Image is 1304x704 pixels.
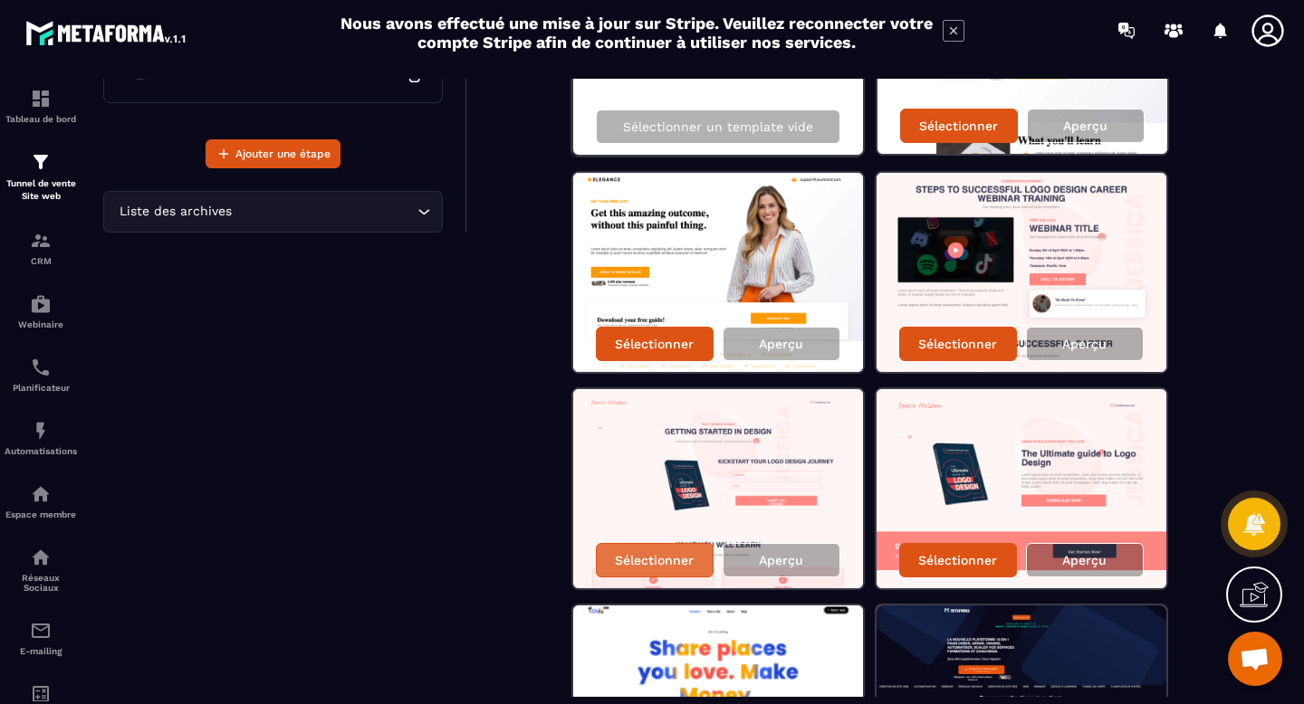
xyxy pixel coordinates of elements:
img: automations [30,293,52,315]
p: Sélectionner [919,119,998,133]
p: Espace membre [5,509,77,519]
img: formation [30,88,52,109]
span: Ajouter une étape [235,145,331,163]
p: Sélectionner [615,553,694,567]
a: automationsautomationsAutomatisations [5,406,77,470]
a: automationsautomationsWebinaire [5,280,77,343]
p: Sélectionner [615,337,694,351]
p: Aperçu [759,337,803,351]
p: Sélectionner un template vide [623,119,813,134]
p: Réseaux Sociaux [5,573,77,593]
a: Ouvrir le chat [1228,632,1282,686]
p: Automatisations [5,446,77,456]
a: social-networksocial-networkRéseaux Sociaux [5,533,77,606]
img: automations [30,483,52,505]
img: image [877,389,1166,588]
p: Planificateur [5,383,77,393]
img: image [573,389,863,588]
p: Aperçu [1063,119,1107,133]
img: scheduler [30,357,52,378]
p: Aperçu [759,553,803,567]
img: formation [30,151,52,173]
a: formationformationTableau de bord [5,74,77,138]
p: Sélectionner [918,553,997,567]
img: email [30,620,52,642]
p: Aperçu [1062,553,1107,567]
a: automationsautomationsEspace membre [5,470,77,533]
p: Sélectionner [918,337,997,351]
a: schedulerschedulerPlanificateur [5,343,77,406]
div: Search for option [103,191,443,233]
img: formation [30,230,52,252]
a: formationformationCRM [5,216,77,280]
p: Webinaire [5,319,77,329]
img: logo [25,16,188,49]
span: Liste des archives [115,202,235,222]
p: Aperçu [1062,337,1107,351]
a: formationformationTunnel de vente Site web [5,138,77,216]
img: image [573,173,863,372]
img: image [877,173,1166,372]
p: Tableau de bord [5,114,77,124]
input: Search for option [235,202,413,222]
button: Ajouter une étape [206,139,340,168]
p: Tunnel de vente Site web [5,177,77,203]
img: social-network [30,547,52,568]
img: automations [30,420,52,442]
a: emailemailE-mailing [5,606,77,670]
p: CRM [5,256,77,266]
h2: Nous avons effectué une mise à jour sur Stripe. Veuillez reconnecter votre compte Stripe afin de ... [340,14,934,52]
p: E-mailing [5,646,77,656]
